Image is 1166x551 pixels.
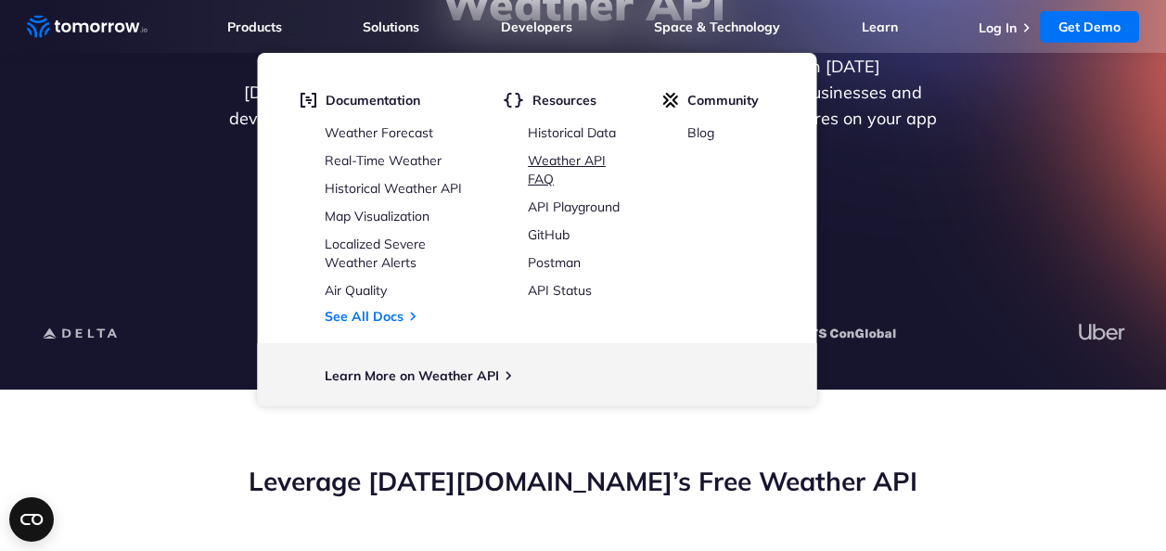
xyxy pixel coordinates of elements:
a: Localized Severe Weather Alerts [325,236,426,271]
a: Real-Time Weather [325,152,442,169]
a: Blog [687,124,714,141]
a: Solutions [363,19,419,35]
a: Historical Data [528,124,616,141]
a: Air Quality [325,282,387,299]
span: Resources [532,92,596,109]
h2: Leverage [DATE][DOMAIN_NAME]’s Free Weather API [57,464,1110,499]
a: Map Visualization [325,208,429,224]
p: Get reliable and precise weather data through our free API. Count on [DATE][DOMAIN_NAME] for quic... [225,54,942,158]
button: Open CMP widget [9,497,54,542]
a: See All Docs [325,308,404,325]
a: Weather API FAQ [528,152,606,187]
a: Space & Technology [654,19,780,35]
a: API Status [528,282,592,299]
a: Products [227,19,282,35]
a: Weather Forecast [325,124,433,141]
a: Postman [528,254,581,271]
img: doc.svg [300,92,316,109]
img: tio-c.svg [662,92,678,109]
a: Get Demo [1040,11,1139,43]
a: GitHub [528,226,570,243]
a: Home link [27,13,147,41]
a: Learn [862,19,898,35]
a: Learn More on Weather API [325,367,499,384]
a: Developers [501,19,572,35]
img: brackets.svg [503,92,523,109]
a: Historical Weather API [325,180,462,197]
a: Log In [979,19,1017,36]
span: Community [687,92,759,109]
a: API Playground [528,199,620,215]
span: Documentation [326,92,420,109]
